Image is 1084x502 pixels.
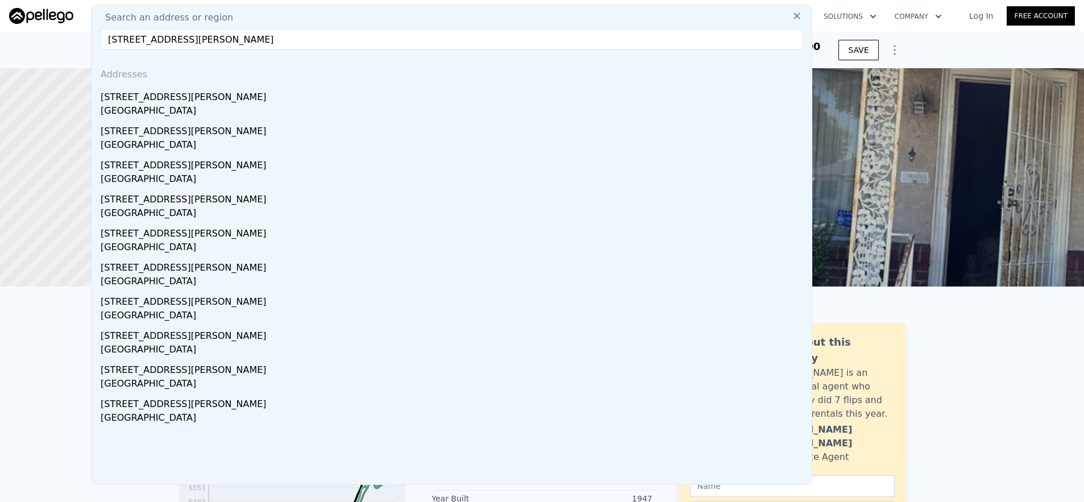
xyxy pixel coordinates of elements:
input: Name [690,475,895,497]
div: [GEOGRAPHIC_DATA] [101,172,807,188]
div: [STREET_ADDRESS][PERSON_NAME] [101,393,807,411]
div: [STREET_ADDRESS][PERSON_NAME] [101,86,807,104]
div: [GEOGRAPHIC_DATA] [101,411,807,427]
div: Addresses [96,59,807,86]
div: Ask about this property [768,334,895,366]
div: [STREET_ADDRESS][PERSON_NAME] [101,325,807,343]
button: SAVE [838,40,878,60]
div: [STREET_ADDRESS][PERSON_NAME] [101,154,807,172]
button: Company [886,6,951,27]
div: [STREET_ADDRESS][PERSON_NAME] [101,291,807,309]
div: [GEOGRAPHIC_DATA] [101,275,807,291]
a: Log In [956,10,1007,22]
div: [GEOGRAPHIC_DATA] [101,240,807,256]
div: [PERSON_NAME] is an active local agent who personally did 7 flips and bought 3 rentals this year. [768,366,895,421]
div: [STREET_ADDRESS][PERSON_NAME] [101,222,807,240]
button: Solutions [815,6,886,27]
div: [STREET_ADDRESS][PERSON_NAME] [101,120,807,138]
span: Search an address or region [96,11,233,24]
button: Show Options [883,39,906,61]
div: [PERSON_NAME] [PERSON_NAME] [768,423,895,450]
div: [GEOGRAPHIC_DATA] [101,377,807,393]
tspan: $553 [188,484,206,492]
input: Enter an address, city, region, neighborhood or zip code [101,29,803,49]
div: [STREET_ADDRESS][PERSON_NAME] [101,256,807,275]
div: [GEOGRAPHIC_DATA] [101,104,807,120]
div: [GEOGRAPHIC_DATA] [101,138,807,154]
div: [STREET_ADDRESS][PERSON_NAME] [101,359,807,377]
div: [GEOGRAPHIC_DATA] [101,309,807,325]
div: [STREET_ADDRESS][PERSON_NAME] [101,188,807,206]
div: [GEOGRAPHIC_DATA] [101,206,807,222]
div: [GEOGRAPHIC_DATA] [101,343,807,359]
a: Free Account [1007,6,1075,26]
img: Pellego [9,8,73,24]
